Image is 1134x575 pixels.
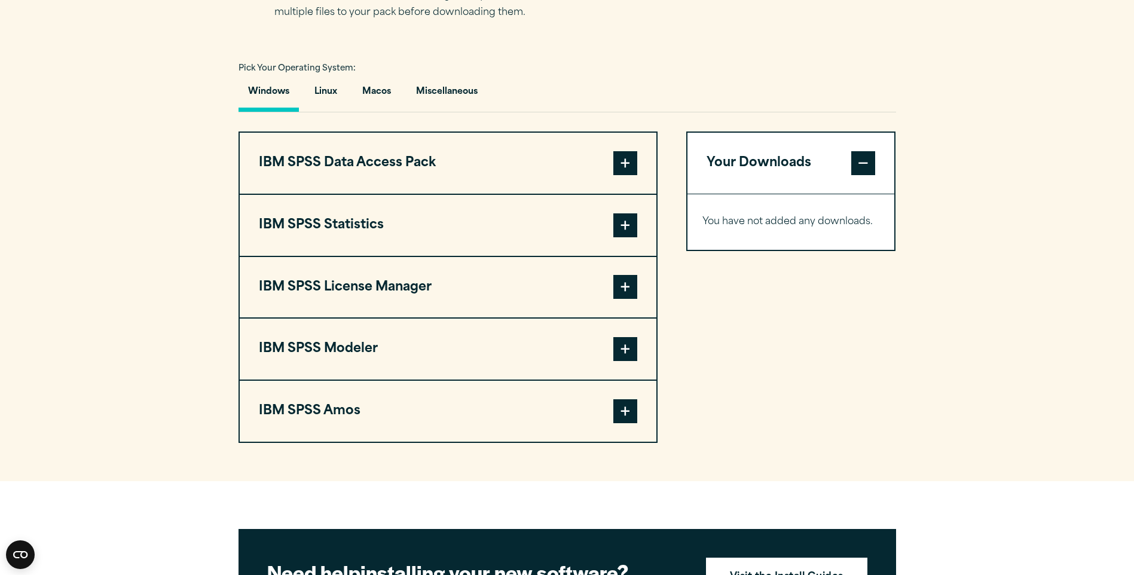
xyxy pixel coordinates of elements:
[687,133,895,194] button: Your Downloads
[240,195,656,256] button: IBM SPSS Statistics
[239,78,299,112] button: Windows
[240,257,656,318] button: IBM SPSS License Manager
[406,78,487,112] button: Miscellaneous
[687,194,895,250] div: Your Downloads
[702,213,880,231] p: You have not added any downloads.
[240,319,656,380] button: IBM SPSS Modeler
[6,540,35,569] button: Open CMP widget
[305,78,347,112] button: Linux
[240,133,656,194] button: IBM SPSS Data Access Pack
[353,78,401,112] button: Macos
[239,65,356,72] span: Pick Your Operating System:
[240,381,656,442] button: IBM SPSS Amos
